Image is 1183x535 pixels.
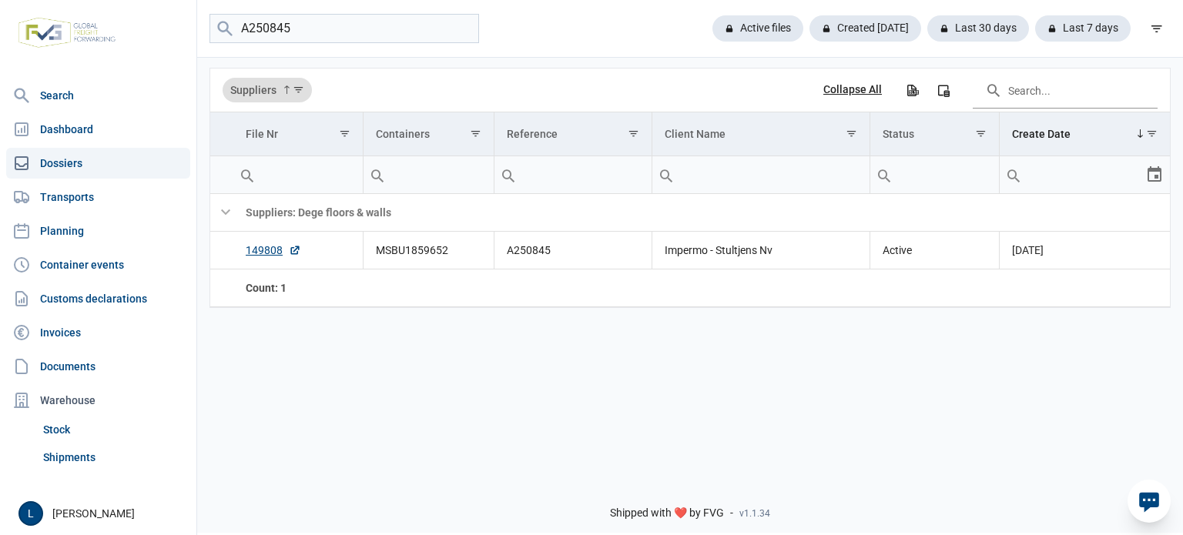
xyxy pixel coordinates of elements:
[363,232,494,269] td: MSBU1859652
[652,232,870,269] td: Impermo - Stultjens Nv
[494,156,652,194] td: Filter cell
[233,156,363,194] td: Filter cell
[1143,15,1171,42] div: filter
[210,69,1170,307] div: Data grid with 2 rows and 7 columns
[12,12,122,54] img: FVG - Global freight forwarding
[870,112,1000,156] td: Column Status
[6,317,190,348] a: Invoices
[652,156,680,193] div: Search box
[470,128,481,139] span: Show filter options for column 'Containers'
[364,156,391,193] div: Search box
[246,280,350,296] div: File Nr Count: 1
[1012,244,1044,256] span: [DATE]
[246,242,301,258] a: 149808
[870,156,1000,194] td: Filter cell
[494,232,652,269] td: A250845
[883,128,914,140] div: Status
[6,216,190,246] a: Planning
[975,128,987,139] span: Show filter options for column 'Status'
[37,416,190,443] a: Stock
[846,128,857,139] span: Show filter options for column 'Client Name'
[223,69,1158,112] div: Data grid toolbar
[610,507,724,520] span: Shipped with ❤️ by FVG
[652,156,870,194] td: Filter cell
[652,156,870,193] input: Filter cell
[1146,128,1158,139] span: Show filter options for column 'Create Date'
[363,156,494,194] td: Filter cell
[209,14,479,44] input: Search dossiers
[223,78,312,102] div: Suppliers
[6,351,190,382] a: Documents
[233,194,1170,232] td: Suppliers: Dege floors & walls
[6,114,190,145] a: Dashboard
[739,507,770,520] span: v1.1.34
[665,128,726,140] div: Client Name
[364,156,494,193] input: Filter cell
[363,112,494,156] td: Column Containers
[6,148,190,179] a: Dossiers
[246,128,278,140] div: File Nr
[730,507,733,520] span: -
[1000,156,1027,193] div: Search box
[927,15,1029,42] div: Last 30 days
[870,156,999,193] input: Filter cell
[494,112,652,156] td: Column Reference
[494,156,522,193] div: Search box
[1000,112,1170,156] td: Column Create Date
[18,501,187,526] div: [PERSON_NAME]
[233,156,363,193] input: Filter cell
[1145,156,1164,193] div: Select
[1000,156,1170,194] td: Filter cell
[233,112,363,156] td: Column File Nr
[6,182,190,212] a: Transports
[376,128,430,140] div: Containers
[712,15,803,42] div: Active files
[930,76,957,104] div: Column Chooser
[339,128,350,139] span: Show filter options for column 'File Nr'
[809,15,921,42] div: Created [DATE]
[652,112,870,156] td: Column Client Name
[823,83,882,97] div: Collapse All
[37,443,190,471] a: Shipments
[6,385,190,416] div: Warehouse
[494,156,652,193] input: Filter cell
[293,84,304,95] span: Show filter options for column 'Suppliers'
[6,283,190,314] a: Customs declarations
[6,249,190,280] a: Container events
[1035,15,1131,42] div: Last 7 days
[870,232,1000,269] td: Active
[628,128,639,139] span: Show filter options for column 'Reference'
[1000,156,1145,193] input: Filter cell
[210,194,233,232] td: Collapse
[18,501,43,526] button: L
[898,76,926,104] div: Export all data to Excel
[507,128,558,140] div: Reference
[233,156,261,193] div: Search box
[1012,128,1071,140] div: Create Date
[6,80,190,111] a: Search
[870,156,898,193] div: Search box
[973,72,1158,109] input: Search in the data grid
